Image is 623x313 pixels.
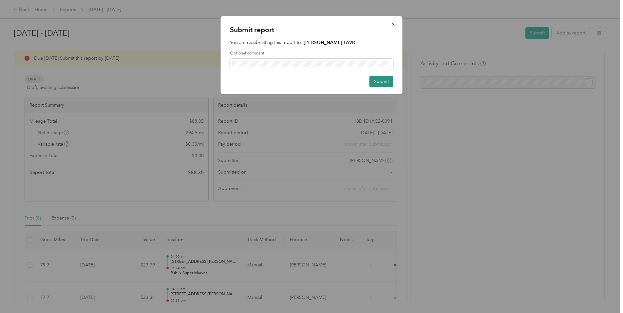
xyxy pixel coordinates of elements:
[230,39,393,46] p: You are resubmitting this report to:
[369,76,393,87] button: Submit
[586,276,623,313] iframe: Everlance-gr Chat Button Frame
[304,40,355,45] strong: [PERSON_NAME] FAVR
[230,25,393,34] p: Submit report
[230,51,393,56] label: Optional comment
